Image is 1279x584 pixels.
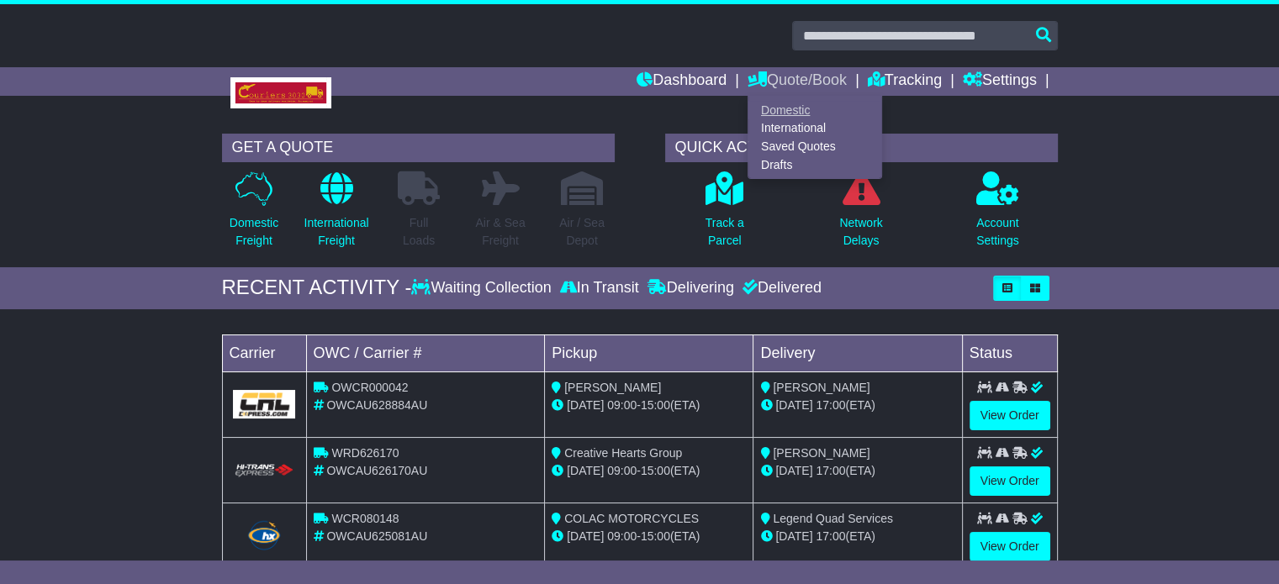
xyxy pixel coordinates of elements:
a: Settings [963,67,1037,96]
span: 09:00 [607,464,637,477]
span: WCR080148 [331,512,399,525]
td: Delivery [753,334,962,371]
span: [PERSON_NAME] [773,381,869,394]
span: [DATE] [567,464,604,477]
a: InternationalFreight [303,171,369,259]
a: Domestic [748,101,881,119]
div: - (ETA) [552,397,746,414]
div: Waiting Collection [411,279,555,297]
div: In Transit [556,279,643,297]
span: OWCAU625081AU [326,529,427,543]
span: 15:00 [641,398,670,412]
span: OWCR000042 [331,381,408,394]
p: Network Delays [839,214,882,250]
div: Delivered [738,279,822,297]
div: - (ETA) [552,528,746,545]
div: GET A QUOTE [222,134,615,162]
img: HiTrans.png [233,463,296,479]
span: OWCAU628884AU [326,398,427,412]
span: COLAC MOTORCYCLES [564,512,699,525]
p: Air & Sea Freight [475,214,525,250]
a: View Order [970,401,1050,430]
a: Track aParcel [705,171,745,259]
span: OWCAU626170AU [326,464,427,477]
div: Delivering [643,279,738,297]
a: View Order [970,466,1050,496]
a: NetworkDelays [838,171,883,259]
span: 17:00 [816,398,845,412]
span: [DATE] [567,529,604,543]
td: OWC / Carrier # [306,334,545,371]
a: Dashboard [637,67,727,96]
span: 15:00 [641,464,670,477]
span: 09:00 [607,529,637,543]
span: [DATE] [567,398,604,412]
p: Account Settings [976,214,1019,250]
div: RECENT ACTIVITY - [222,276,412,300]
span: 15:00 [641,529,670,543]
a: Tracking [868,67,942,96]
a: AccountSettings [975,171,1020,259]
img: GetCarrierServiceLogo [233,390,296,418]
span: [DATE] [775,398,812,412]
img: Hunter_Express.png [246,518,283,552]
td: Carrier [222,334,306,371]
p: Domestic Freight [230,214,278,250]
span: [DATE] [775,529,812,543]
span: WRD626170 [331,446,399,460]
span: [PERSON_NAME] [564,381,661,394]
a: Quote/Book [748,67,847,96]
span: [DATE] [775,464,812,477]
p: Full Loads [398,214,440,250]
span: Creative Hearts Group [564,446,682,460]
p: International Freight [304,214,368,250]
td: Status [962,334,1057,371]
span: 17:00 [816,529,845,543]
p: Track a Parcel [706,214,744,250]
span: 17:00 [816,464,845,477]
a: View Order [970,532,1050,561]
div: (ETA) [760,528,954,545]
span: 09:00 [607,398,637,412]
div: (ETA) [760,397,954,414]
div: QUICK ACTIONS [665,134,1058,162]
a: International [748,119,881,138]
td: Pickup [545,334,753,371]
p: Air / Sea Depot [559,214,605,250]
div: - (ETA) [552,462,746,480]
a: Saved Quotes [748,138,881,156]
a: Drafts [748,155,881,174]
div: (ETA) [760,462,954,480]
div: Quote/Book [748,96,882,179]
span: Legend Quad Services [773,512,892,525]
a: DomesticFreight [229,171,279,259]
span: [PERSON_NAME] [773,446,869,460]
